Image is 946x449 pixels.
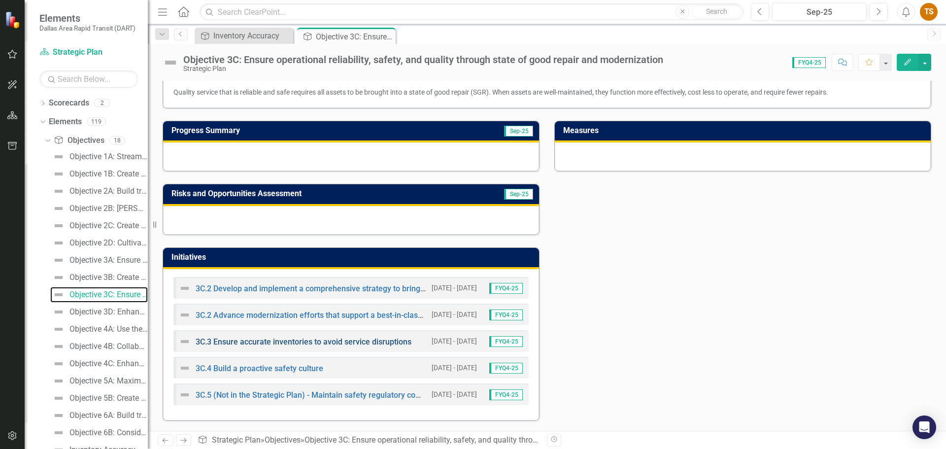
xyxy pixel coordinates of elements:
a: 3C.2 Develop and implement a comprehensive strategy to bring the system into a state of good repair [196,284,555,293]
img: Not Defined [179,282,191,294]
img: Not Defined [53,272,65,283]
small: Dallas Area Rapid Transit (DART) [39,24,135,32]
input: Search ClearPoint... [200,3,743,21]
div: Objective 2C: Create an environment where employees can be successful [69,221,148,230]
a: Elements [49,116,82,128]
div: Strategic Plan [183,65,663,72]
span: Quality service that is reliable and safe requires all assets to be brought into a state of good ... [173,88,828,96]
a: Objective 5B: Create appealing and engaging spaces for riders and communities to enjoy [50,390,148,406]
a: 3C.5 (Not in the Strategic Plan) - Maintain safety regulatory compliance [196,390,448,400]
span: Sep-25 [504,189,533,200]
img: ClearPoint Strategy [5,11,22,29]
img: Not Defined [53,237,65,249]
img: Not Defined [163,55,178,70]
a: Objective 5A: Maximize the value and use of DART property assets [50,373,148,389]
img: Not Defined [53,375,65,387]
a: Objective 2D: Cultivate opportunities for employee growth and discovery [50,235,148,251]
img: Not Defined [53,151,65,163]
h3: Measures [563,126,926,135]
img: Not Defined [53,306,65,318]
img: Not Defined [53,185,65,197]
input: Search Below... [39,70,138,88]
img: Not Defined [53,220,65,232]
div: Objective 4C: Enhance customer information and wayfinding [69,359,148,368]
a: Objective 2A: Build trust across the agency [50,183,148,199]
button: TS [920,3,938,21]
div: Sep-25 [776,6,863,18]
div: 18 [109,136,125,144]
div: Objective 1B: Create new or improved processes to expedite decisions and responsiveness [69,170,148,178]
a: 3C.4 Build a proactive safety culture [196,364,323,373]
div: Objective 1A: Streamline the most critical processes first. [69,152,148,161]
div: 119 [87,118,106,126]
span: FYQ4-25 [489,283,523,294]
div: Objective 3C: Ensure operational reliability, safety, and quality through state of good repair an... [183,54,663,65]
img: Not Defined [53,358,65,370]
a: Objective 1A: Streamline the most critical processes first. [50,149,148,165]
small: [DATE] - [DATE] [432,390,477,399]
a: Objective 6A: Build trusting relationships with partners that can help DART accelerate progress t... [50,408,148,423]
img: Not Defined [53,203,65,214]
div: Objective 3C: Ensure operational reliability, safety, and quality through state of good repair an... [304,435,683,445]
span: FYQ4-25 [489,336,523,347]
img: Not Defined [53,427,65,439]
a: 3C.3 Ensure accurate inventories to avoid service disruptions [196,337,411,346]
div: Objective 5A: Maximize the value and use of DART property assets [69,377,148,385]
button: Sep-25 [772,3,867,21]
div: Objective 3C: Ensure operational reliability, safety, and quality through state of good repair an... [69,290,148,299]
div: » » [198,435,540,446]
div: Objective 2B: [PERSON_NAME] greater collaboration amongst departments [69,204,148,213]
span: Sep-25 [504,126,533,137]
small: [DATE] - [DATE] [432,337,477,346]
div: Objective 2D: Cultivate opportunities for employee growth and discovery [69,239,148,247]
img: Not Defined [53,323,65,335]
img: Not Defined [179,362,191,374]
img: Not Defined [179,389,191,401]
div: Objective 3A: Ensure customers feel secure on DART at all times [69,256,148,265]
div: Objective 4B: Collaborate with partners to create coordinated, seamless, end-to-end trip experiences [69,342,148,351]
span: Elements [39,12,135,24]
a: Objective 3A: Ensure customers feel secure on DART at all times [50,252,148,268]
img: Not Defined [53,168,65,180]
a: Objective 1B: Create new or improved processes to expedite decisions and responsiveness [50,166,148,182]
a: Objective 2C: Create an environment where employees can be successful [50,218,148,234]
div: 2 [94,99,110,107]
a: Objective 2B: [PERSON_NAME] greater collaboration amongst departments [50,201,148,216]
a: Objective 3D: Enhance customer engagement to develop partners for life [50,304,148,320]
img: Not Defined [179,309,191,321]
div: Objective 3C: Ensure operational reliability, safety, and quality through state of good repair an... [316,31,393,43]
h3: Progress Summary [171,126,424,135]
a: Objective 4B: Collaborate with partners to create coordinated, seamless, end-to-end trip experiences [50,339,148,354]
button: Search [692,5,741,19]
a: Objective 3C: Ensure operational reliability, safety, and quality through state of good repair an... [50,287,148,303]
div: Inventory Accuracy [213,30,291,42]
h3: Risks and Opportunities Assessment [171,189,466,198]
div: Open Intercom Messenger [912,415,936,439]
span: FYQ4-25 [489,389,523,400]
a: Strategic Plan [39,47,138,58]
img: Not Defined [53,341,65,352]
div: Objective 2A: Build trust across the agency [69,187,148,196]
img: Not Defined [179,336,191,347]
img: Not Defined [53,410,65,421]
small: [DATE] - [DATE] [432,310,477,319]
div: Objective 4A: Use the 10x10 frame of reference for service planning with consideration of a balan... [69,325,148,334]
div: Objective 5B: Create appealing and engaging spaces for riders and communities to enjoy [69,394,148,403]
img: Not Defined [53,392,65,404]
a: Objectives [54,135,104,146]
span: Search [706,7,727,15]
a: Objective 4C: Enhance customer information and wayfinding [50,356,148,372]
img: Not Defined [53,254,65,266]
a: Objective 6B: Consider long-term changes to improve outcomes [50,425,148,441]
a: Objective 3B: Create a culture of customer service and employee pride around the DART brand [50,270,148,285]
span: FYQ4-25 [489,310,523,320]
a: Inventory Accuracy [197,30,291,42]
span: FYQ4-25 [792,57,826,68]
div: Objective 6A: Build trusting relationships with partners that can help DART accelerate progress t... [69,411,148,420]
div: Objective 3B: Create a culture of customer service and employee pride around the DART brand [69,273,148,282]
img: Not Defined [53,289,65,301]
div: Objective 6B: Consider long-term changes to improve outcomes [69,428,148,437]
span: FYQ4-25 [489,363,523,374]
a: Scorecards [49,98,89,109]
